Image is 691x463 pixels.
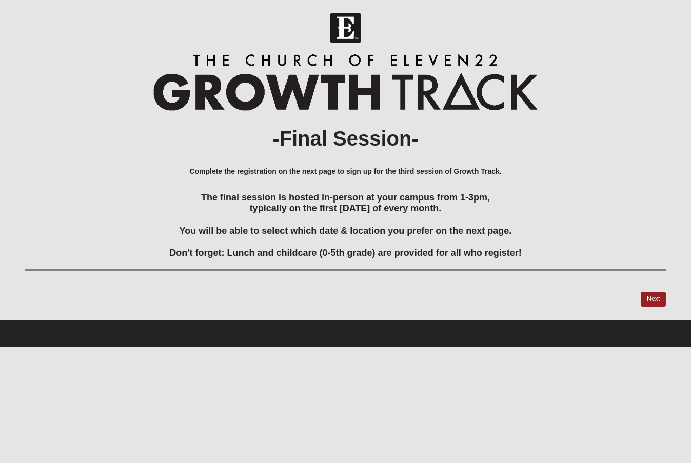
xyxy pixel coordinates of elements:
[189,167,501,175] b: Complete the registration on the next page to sign up for the third session of Growth Track.
[641,292,666,307] a: Next
[330,13,361,43] img: Church of Eleven22 Logo
[169,248,521,258] span: Don't forget: Lunch and childcare (0-5th grade) are provided for all who register!
[201,192,490,203] span: The final session is hosted in-person at your campus from 1-3pm,
[272,127,419,150] b: -Final Session-
[250,203,442,213] span: typically on the first [DATE] of every month.
[180,226,512,236] span: You will be able to select which date & location you prefer on the next page.
[153,54,538,111] img: Growth Track Logo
